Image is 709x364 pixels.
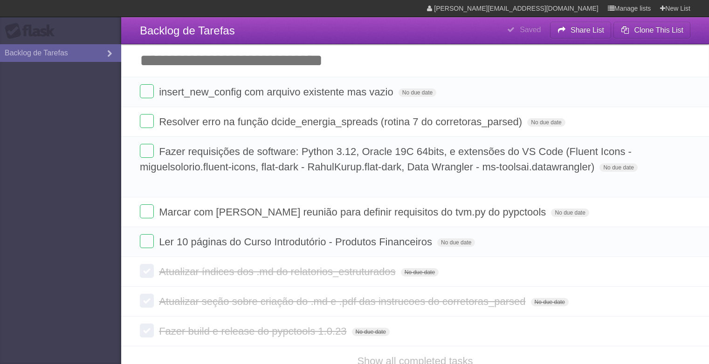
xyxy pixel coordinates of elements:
[399,88,436,97] span: No due date
[613,22,690,39] button: Clone This List
[634,26,683,34] b: Clone This List
[527,118,565,127] span: No due date
[551,209,589,217] span: No due date
[531,298,569,306] span: No due date
[140,204,154,218] label: Done
[352,328,390,336] span: No due date
[140,84,154,98] label: Done
[159,296,528,307] span: Atualizar seção sobre criação do .md e .pdf das instrucoes do corretoras_parsed
[520,26,541,34] b: Saved
[5,23,61,40] div: Flask
[159,266,398,277] span: Atualizar índices dos .md do relatorios_estruturados
[401,268,439,276] span: No due date
[140,294,154,308] label: Done
[140,146,632,173] span: Fazer requisições de software: Python 3.12, Oracle 19C 64bits, e extensões do VS Code (Fluent Ico...
[159,116,524,128] span: Resolver erro na função dcide_energia_spreads (rotina 7 do corretoras_parsed)
[140,234,154,248] label: Done
[140,324,154,337] label: Done
[571,26,604,34] b: Share List
[550,22,612,39] button: Share List
[140,114,154,128] label: Done
[599,163,637,172] span: No due date
[159,206,548,218] span: Marcar com [PERSON_NAME] reunião para definir requisitos do tvm.py do pypctools
[437,238,475,247] span: No due date
[140,24,235,37] span: Backlog de Tarefas
[140,144,154,158] label: Done
[159,236,434,248] span: Ler 10 páginas do Curso Introdutório - Produtos Financeiros
[159,86,396,98] span: insert_new_config com arquivo existente mas vazio
[140,264,154,278] label: Done
[159,325,349,337] span: Fazer build e release do pypctools 1.0.23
